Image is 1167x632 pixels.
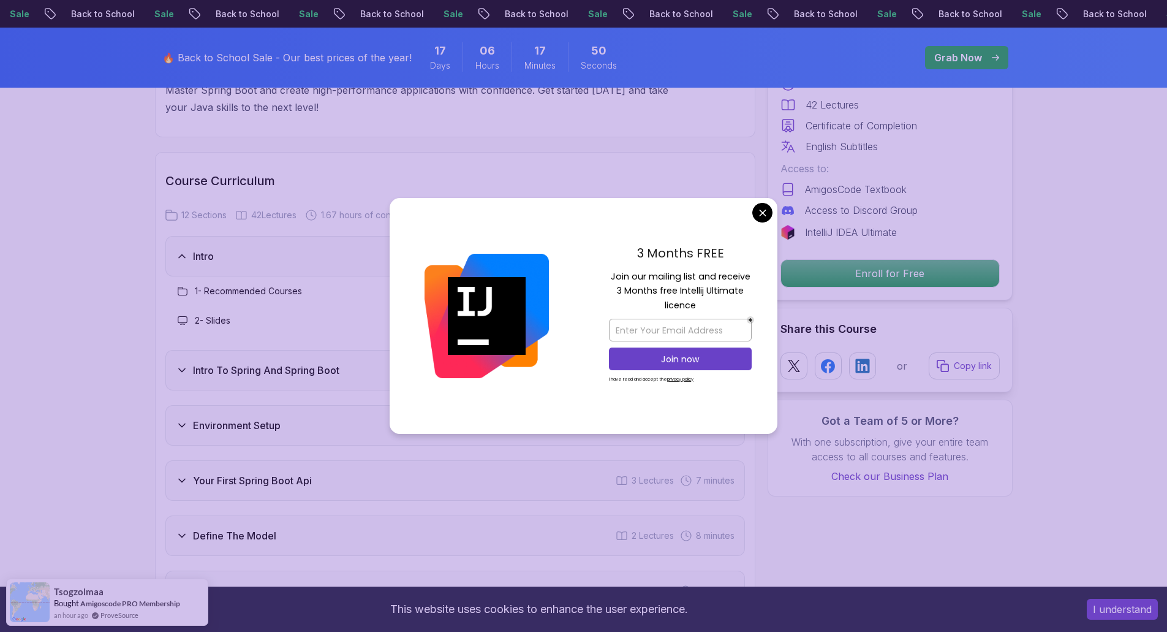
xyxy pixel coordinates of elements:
div: This website uses cookies to enhance the user experience. [9,596,1068,623]
span: 17 Days [434,42,446,59]
button: Copy link [929,352,1000,379]
h2: Course Curriculum [165,172,745,189]
span: 2 Lectures [632,530,674,542]
h3: Environment Setup [193,418,281,433]
span: Days [430,59,450,72]
span: Bought [54,598,79,608]
p: 42 Lectures [806,97,859,112]
h3: Got a Team of 5 or More? [780,413,1000,430]
h2: Share this Course [780,321,1000,338]
p: With one subscription, give your entire team access to all courses and features. [780,435,1000,464]
p: Sale [1011,8,1050,20]
p: Back to School [60,8,143,20]
a: Check our Business Plan [780,469,1000,484]
p: Copy link [954,360,992,372]
h3: Intro To Spring And Spring Boot [193,363,339,378]
span: 50 Seconds [591,42,606,59]
span: 6 Hours [480,42,495,59]
span: 1.67 hours of content [321,209,406,221]
span: 42 Lectures [251,209,296,221]
span: 3 Lectures [632,474,674,487]
p: IntelliJ IDEA Ultimate [805,225,897,240]
button: Your First Spring Boot Api3 Lectures 7 minutes [165,460,745,501]
p: AmigosCode Textbook [805,182,907,197]
span: 11 minutes [695,585,735,597]
p: English Subtitles [806,139,878,154]
span: 8 minutes [696,530,735,542]
h3: Your First Spring Boot Api [193,473,312,488]
p: Back to School [494,8,577,20]
p: Back to School [349,8,432,20]
a: Amigoscode PRO Membership [80,599,180,608]
p: Sale [866,8,905,20]
button: Intro2 Lectures [165,236,745,276]
button: Environment Setup3 Lectures 7 minutes [165,405,745,446]
p: Back to School [1072,8,1155,20]
h3: 1 - Recommended Courses [195,285,302,297]
p: Sale [432,8,472,20]
p: Sale [143,8,183,20]
span: 7 minutes [696,474,735,487]
img: jetbrains logo [780,225,795,240]
span: tsogzolmaa [54,587,104,597]
span: an hour ago [54,610,88,620]
p: Back to School [205,8,288,20]
img: provesource social proof notification image [10,582,50,622]
button: Intro To Spring And Spring Boot4 Lectures 8 minutes [165,350,745,390]
span: Seconds [581,59,617,72]
span: 17 Minutes [534,42,546,59]
p: Master Spring Boot and create high-performance applications with confidence. Get started [DATE] a... [165,82,687,116]
p: Access to: [780,161,1000,176]
a: ProveSource [100,610,138,620]
p: Sale [577,8,616,20]
h3: 2 - Slides [195,314,230,327]
span: 6 Lectures [630,585,673,597]
button: Accept cookies [1087,599,1158,620]
span: 12 Sections [181,209,227,221]
button: Docker And Postgres6 Lectures 11 minutes [165,571,745,611]
p: Back to School [783,8,866,20]
h3: Define The Model [193,528,276,543]
p: Sale [722,8,761,20]
button: Define The Model2 Lectures 8 minutes [165,516,745,556]
p: 🔥 Back to School Sale - Our best prices of the year! [162,50,412,65]
p: Access to Discord Group [805,203,918,218]
p: Enroll for Free [781,260,999,287]
p: Certificate of Completion [806,118,917,133]
span: Minutes [524,59,556,72]
p: Back to School [927,8,1011,20]
button: Enroll for Free [780,259,1000,287]
p: Back to School [638,8,722,20]
span: Hours [475,59,499,72]
h3: Docker And Postgres [193,584,292,598]
p: Grab Now [934,50,982,65]
h3: Intro [193,249,214,264]
p: or [897,359,907,373]
p: Sale [288,8,327,20]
